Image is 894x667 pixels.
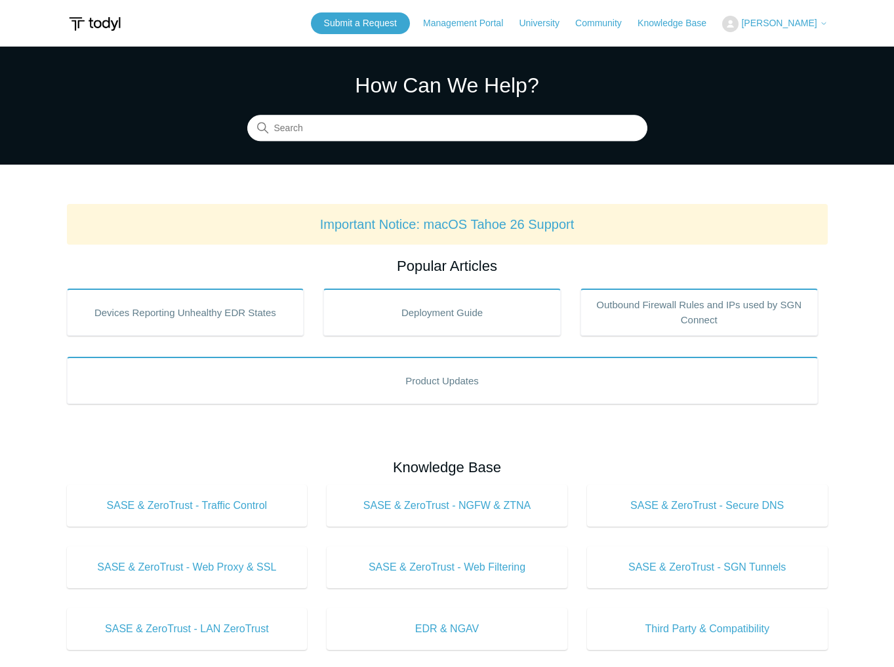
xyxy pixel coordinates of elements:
[67,456,828,478] h2: Knowledge Base
[87,559,288,575] span: SASE & ZeroTrust - Web Proxy & SSL
[587,546,828,588] a: SASE & ZeroTrust - SGN Tunnels
[67,608,308,650] a: SASE & ZeroTrust - LAN ZeroTrust
[320,217,575,232] a: Important Notice: macOS Tahoe 26 Support
[722,16,827,32] button: [PERSON_NAME]
[67,357,818,404] a: Product Updates
[323,289,561,336] a: Deployment Guide
[423,16,516,30] a: Management Portal
[311,12,410,34] a: Submit a Request
[575,16,635,30] a: Community
[607,498,808,514] span: SASE & ZeroTrust - Secure DNS
[607,559,808,575] span: SASE & ZeroTrust - SGN Tunnels
[346,498,548,514] span: SASE & ZeroTrust - NGFW & ZTNA
[587,485,828,527] a: SASE & ZeroTrust - Secure DNS
[87,498,288,514] span: SASE & ZeroTrust - Traffic Control
[580,289,818,336] a: Outbound Firewall Rules and IPs used by SGN Connect
[67,12,123,36] img: Todyl Support Center Help Center home page
[67,546,308,588] a: SASE & ZeroTrust - Web Proxy & SSL
[519,16,572,30] a: University
[247,70,647,101] h1: How Can We Help?
[587,608,828,650] a: Third Party & Compatibility
[327,608,567,650] a: EDR & NGAV
[346,621,548,637] span: EDR & NGAV
[67,289,304,336] a: Devices Reporting Unhealthy EDR States
[327,485,567,527] a: SASE & ZeroTrust - NGFW & ZTNA
[67,485,308,527] a: SASE & ZeroTrust - Traffic Control
[67,255,828,277] h2: Popular Articles
[346,559,548,575] span: SASE & ZeroTrust - Web Filtering
[638,16,720,30] a: Knowledge Base
[607,621,808,637] span: Third Party & Compatibility
[87,621,288,637] span: SASE & ZeroTrust - LAN ZeroTrust
[247,115,647,142] input: Search
[327,546,567,588] a: SASE & ZeroTrust - Web Filtering
[741,18,817,28] span: [PERSON_NAME]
